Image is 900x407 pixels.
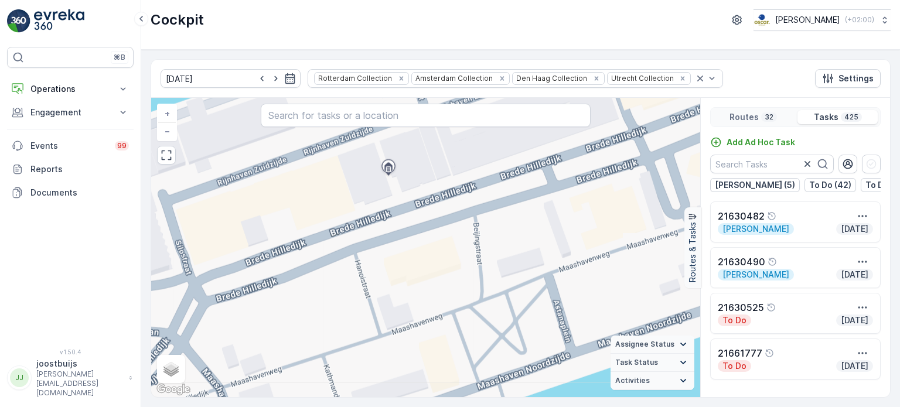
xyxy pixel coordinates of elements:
span: v 1.50.4 [7,348,134,355]
p: 99 [117,141,127,151]
div: JJ [10,368,29,387]
a: Zoom In [158,105,176,122]
p: [PERSON_NAME] [775,14,840,26]
p: To Do [721,360,748,372]
button: Engagement [7,101,134,124]
p: [DATE] [840,269,870,281]
a: Zoom Out [158,122,176,140]
p: Operations [30,83,110,95]
p: joostbuijs [36,358,123,370]
span: Task Status [615,358,658,367]
p: [DATE] [840,223,870,235]
a: Events99 [7,134,134,158]
a: Documents [7,181,134,204]
p: 21630482 [718,209,765,223]
div: Den Haag Collection [513,73,589,84]
p: Events [30,140,108,152]
span: Assignee Status [615,340,674,349]
p: Add Ad Hoc Task [727,136,795,148]
input: dd/mm/yyyy [161,69,301,88]
button: Operations [7,77,134,101]
div: Help Tooltip Icon [765,348,774,358]
div: Remove Utrecht Collection [676,74,689,83]
p: 425 [843,112,860,122]
p: To Do [721,314,748,326]
p: Reports [30,163,129,175]
summary: Activities [611,372,694,390]
p: Cockpit [151,11,204,29]
input: Search for tasks or a location [261,104,590,127]
button: JJjoostbuijs[PERSON_NAME][EMAIL_ADDRESS][DOMAIN_NAME] [7,358,134,398]
p: ( +02:00 ) [845,15,874,25]
img: logo_light-DOdMpM7g.png [34,9,84,33]
button: Settings [815,69,881,88]
p: [PERSON_NAME] [721,223,790,235]
p: ⌘B [114,53,125,62]
button: [PERSON_NAME](+02:00) [754,9,891,30]
img: Google [154,382,193,397]
p: Settings [838,73,874,84]
a: Open this area in Google Maps (opens a new window) [154,382,193,397]
p: Tasks [814,111,838,123]
img: basis-logo_rgb2x.png [754,13,771,26]
img: logo [7,9,30,33]
p: Routes [729,111,759,123]
p: [DATE] [840,360,870,372]
button: [PERSON_NAME] (5) [710,178,800,192]
p: To Do (42) [809,179,851,191]
div: Amsterdam Collection [412,73,495,84]
div: Help Tooltip Icon [767,211,776,221]
p: Documents [30,187,129,199]
span: Activities [615,376,650,385]
span: − [165,126,171,136]
p: 21630525 [718,300,764,314]
a: Reports [7,158,134,181]
p: [PERSON_NAME] [721,269,790,281]
a: Layers [158,356,184,382]
p: 21661777 [718,346,762,360]
div: Help Tooltip Icon [768,257,777,266]
div: Remove Den Haag Collection [590,74,603,83]
div: Rotterdam Collection [315,73,394,84]
p: Engagement [30,107,110,118]
p: [DATE] [840,314,870,326]
input: Search Tasks [710,155,834,173]
p: 32 [763,112,775,122]
button: To Do (42) [804,178,856,192]
p: 21630490 [718,255,765,269]
div: Help Tooltip Icon [766,303,776,312]
a: Add Ad Hoc Task [710,136,795,148]
p: [PERSON_NAME][EMAIL_ADDRESS][DOMAIN_NAME] [36,370,123,398]
p: [PERSON_NAME] (5) [715,179,795,191]
div: Remove Amsterdam Collection [496,74,509,83]
span: + [165,108,170,118]
p: Routes & Tasks [687,222,698,282]
summary: Assignee Status [611,336,694,354]
div: Utrecht Collection [608,73,676,84]
div: Remove Rotterdam Collection [395,74,408,83]
summary: Task Status [611,354,694,372]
